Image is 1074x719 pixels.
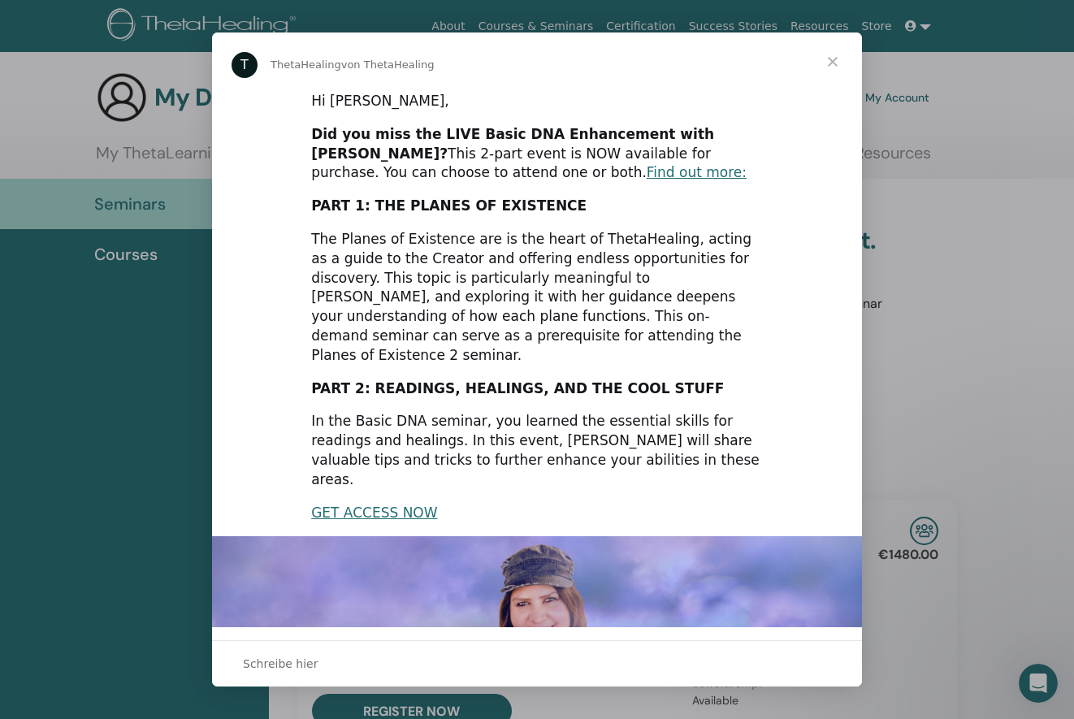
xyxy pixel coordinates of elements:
span: ThetaHealing [271,58,341,71]
div: In the Basic DNA seminar, you learned the essential skills for readings and healings. In this eve... [311,412,763,489]
div: Unterhaltung öffnen und antworten [212,640,862,687]
div: Profile image for ThetaHealing [232,52,258,78]
a: GET ACCESS NOW [311,505,437,521]
span: Schließen [803,32,862,91]
a: Find out more: [647,164,747,180]
div: Hi [PERSON_NAME], [311,92,763,111]
b: PART 1: THE PLANES OF EXISTENCE [311,197,587,214]
span: Schreibe hier [243,653,318,674]
div: The Planes of Existence are is the heart of ThetaHealing, acting as a guide to the Creator and of... [311,230,763,366]
b: PART 2: READINGS, HEALINGS, AND THE COOL STUFF [311,380,724,396]
b: Did you miss the LIVE Basic DNA Enhancement with [PERSON_NAME]? [311,126,714,162]
span: von ThetaHealing [341,58,435,71]
div: This 2-part event is NOW available for purchase. You can choose to attend one or both. [311,125,763,183]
